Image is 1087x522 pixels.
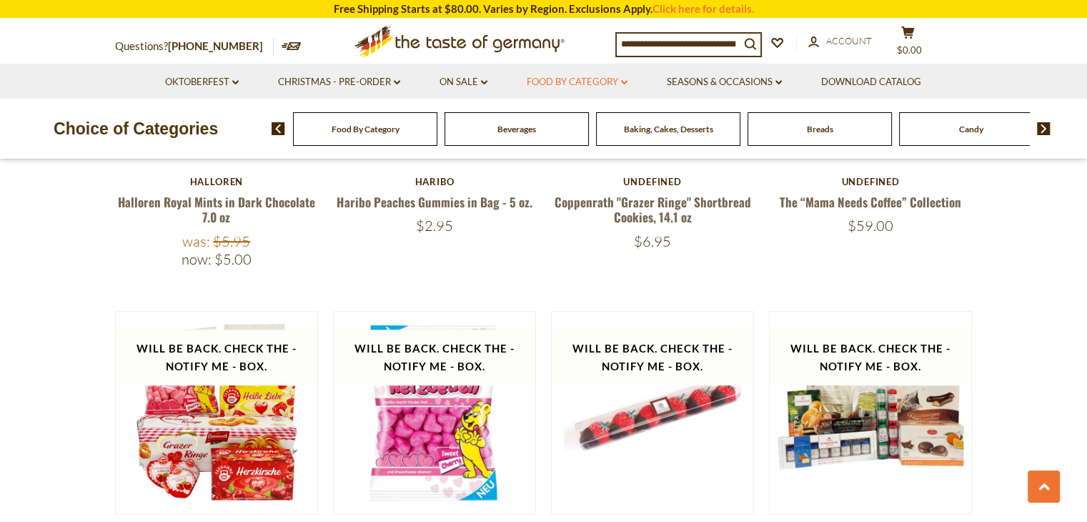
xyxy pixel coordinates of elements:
a: Seasons & Occasions [667,74,782,90]
a: Breads [807,124,833,134]
div: undefined [551,176,755,187]
span: $2.95 [416,217,453,235]
span: $59.00 [848,217,893,235]
img: The “I Love You Mom” Collection - SPECIAL PRICE [116,312,318,514]
a: Baking, Cakes, Desserts [624,124,713,134]
img: Nirvana Marzipan Strawberries dipped in Dark Chocolate 6/pc box, 3.7 oz [552,312,754,514]
p: Questions? [115,37,274,56]
span: $0.00 [897,44,922,56]
a: Haribo Peaches Gummies in Bag - 5 oz. [337,193,532,211]
a: On Sale [440,74,487,90]
div: undefined [769,176,973,187]
a: Beverages [497,124,536,134]
img: previous arrow [272,122,285,135]
img: The "Mom Loves Marzipan" Collection - SPECIAL PRICE [770,312,972,514]
img: next arrow [1037,122,1051,135]
a: Food By Category [332,124,399,134]
button: $0.00 [887,26,930,61]
label: Now: [182,250,212,268]
a: Download Catalog [821,74,921,90]
span: $6.95 [634,232,671,250]
label: Was: [182,232,210,250]
span: Account [826,35,872,46]
div: Halloren [115,176,319,187]
a: Oktoberfest [165,74,239,90]
img: Haribo "Herzbeben" Candy, 160g - Made in Germany [334,312,536,514]
a: Halloren Royal Mints in Dark Chocolate 7.0 oz [118,193,315,226]
span: $5.00 [214,250,252,268]
a: Christmas - PRE-ORDER [278,74,400,90]
a: The “Mama Needs Coffee” Collection [780,193,961,211]
a: Account [808,34,872,49]
a: Click here for details. [652,2,754,15]
span: $5.95 [213,232,250,250]
div: Haribo [333,176,537,187]
a: Coppenrath "Grazer Ringe" Shortbread Cookies, 14.1 oz [555,193,751,226]
a: Food By Category [527,74,627,90]
a: Candy [959,124,983,134]
a: [PHONE_NUMBER] [168,39,263,52]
